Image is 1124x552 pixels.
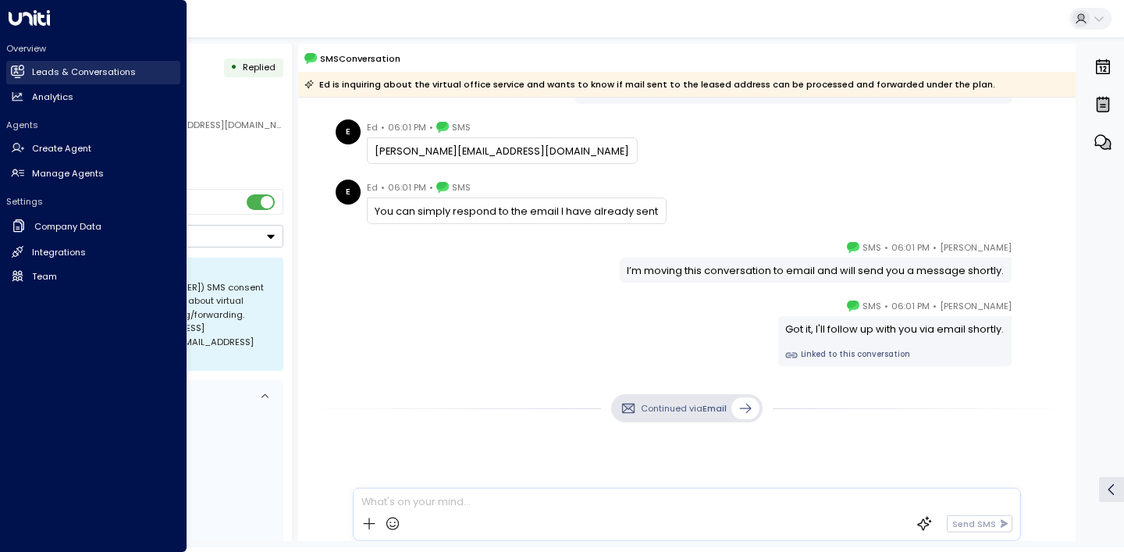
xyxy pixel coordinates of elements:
a: Leads & Conversations [6,61,180,84]
div: I’m moving this conversation to email and will send you a message shortly. [627,263,1004,278]
span: 06:01 PM [388,119,426,135]
span: • [884,240,888,255]
div: • [230,56,237,79]
span: • [381,119,385,135]
span: SMS Conversation [320,52,400,66]
span: SMS [452,119,471,135]
p: Continued via [641,402,727,415]
h2: Leads & Conversations [32,66,136,79]
a: Manage Agents [6,162,180,185]
h2: Overview [6,42,180,55]
span: • [884,298,888,314]
div: You can simply respond to the email I have already sent [375,204,658,219]
span: [PERSON_NAME] [940,240,1012,255]
img: 5_headshot.jpg [1018,298,1043,323]
div: E [336,180,361,205]
span: • [933,240,937,255]
a: Integrations [6,240,180,264]
span: Ed [367,180,378,195]
h2: Agents [6,119,180,131]
span: • [933,298,937,314]
span: • [429,119,433,135]
a: Linked to this conversation [785,349,1004,361]
h2: Company Data [34,220,101,233]
h2: Team [32,270,57,283]
div: [PERSON_NAME][EMAIL_ADDRESS][DOMAIN_NAME] [375,144,629,158]
span: SMS [863,298,881,314]
span: Ed [367,119,378,135]
span: SMS [863,240,881,255]
span: 06:01 PM [388,180,426,195]
span: Email [702,402,727,415]
span: • [381,180,385,195]
h2: Create Agent [32,142,91,155]
span: SMS [452,180,471,195]
h2: Manage Agents [32,167,104,180]
div: Got it, I'll follow up with you via email shortly. [785,322,1004,337]
a: Team [6,265,180,288]
span: 06:01 PM [891,298,930,314]
img: 5_headshot.jpg [1018,240,1043,265]
div: E [336,119,361,144]
h2: Settings [6,195,180,208]
a: Create Agent [6,137,180,161]
div: Ed is inquiring about the virtual office service and wants to know if mail sent to the leased add... [304,77,995,92]
a: Company Data [6,214,180,240]
h2: Analytics [32,91,73,104]
span: 06:01 PM [891,240,930,255]
span: [PERSON_NAME] [940,298,1012,314]
span: • [429,180,433,195]
span: Replied [243,61,276,73]
a: Analytics [6,85,180,109]
h2: Integrations [32,246,86,259]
